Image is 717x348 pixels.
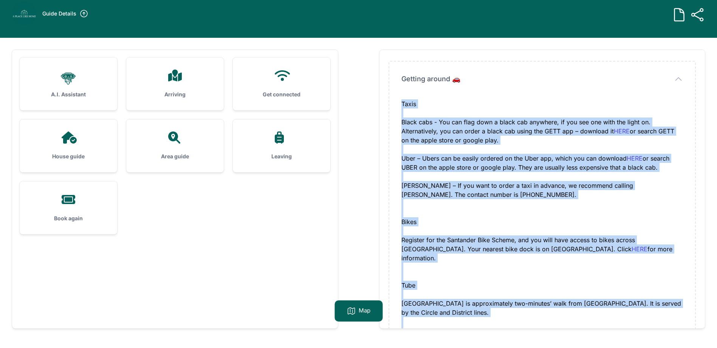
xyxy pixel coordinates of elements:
[138,153,212,160] h3: Area guide
[12,2,36,26] img: 2m9untdeeayswk1zjljv3oy4d1gr
[401,235,683,263] div: Register for the Santander Bike Scheme, and you will have access to bikes across [GEOGRAPHIC_DATA...
[359,306,370,316] p: Map
[233,57,330,110] a: Get connected
[32,91,105,98] h3: A.I. Assistant
[20,181,117,234] a: Book again
[126,119,224,172] a: Area guide
[401,217,683,226] div: Bikes
[42,9,88,18] a: Guide Details
[32,215,105,222] h3: Book again
[401,74,460,84] span: Getting around 🚗
[627,155,643,162] a: HERE
[138,91,212,98] h3: Arriving
[401,74,683,84] button: Getting around 🚗
[401,99,683,108] div: Taxis
[233,119,330,172] a: Leaving
[32,153,105,160] h3: House guide
[42,10,76,17] h3: Guide Details
[401,281,683,290] div: Tube
[632,245,647,253] a: HERE
[401,299,683,317] div: [GEOGRAPHIC_DATA] is approximately two-minutes’ walk from [GEOGRAPHIC_DATA]. It is served by the ...
[245,91,318,98] h3: Get connected
[20,119,117,172] a: House guide
[126,57,224,110] a: Arriving
[401,154,683,172] div: Uber – Ubers can be easily ordered on the Uber app, which you can download or search UBER on the ...
[20,57,117,110] a: A.I. Assistant
[614,127,630,135] a: HERE
[401,181,683,199] div: [PERSON_NAME] – If you want to order a taxi in advance, we recommend calling [PERSON_NAME]. The c...
[245,153,318,160] h3: Leaving
[401,118,683,145] div: Black cabs - You can flag down a black cab anywhere, if you see one with the light on. Alternativ...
